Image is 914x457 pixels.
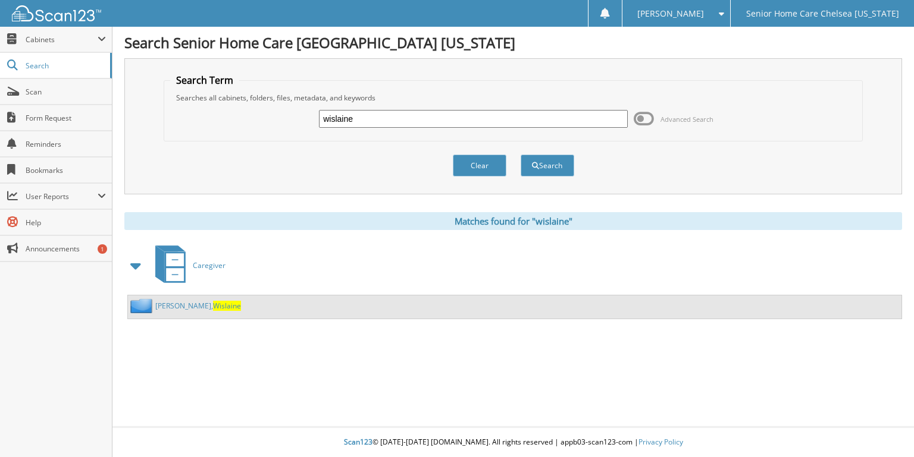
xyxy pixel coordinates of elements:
[193,260,226,270] span: Caregiver
[148,242,226,289] a: Caregiver
[124,212,902,230] div: Matches found for "wislaine"
[344,437,373,447] span: Scan123
[155,301,241,311] a: [PERSON_NAME],Wislaine
[26,139,106,149] span: Reminders
[453,155,506,177] button: Clear
[26,191,98,201] span: User Reports
[170,93,856,103] div: Searches all cabinets, folders, files, metadata, and keywords
[12,5,101,21] img: scan123-logo-white.svg
[746,10,899,17] span: Senior Home Care Chelsea [US_STATE]
[124,33,902,52] h1: Search Senior Home Care [GEOGRAPHIC_DATA] [US_STATE]
[26,87,106,97] span: Scan
[26,244,106,254] span: Announcements
[661,115,713,124] span: Advanced Search
[26,218,106,228] span: Help
[26,165,106,175] span: Bookmarks
[638,437,683,447] a: Privacy Policy
[98,244,107,254] div: 1
[213,301,241,311] span: Wislaine
[112,428,914,457] div: © [DATE]-[DATE] [DOMAIN_NAME]. All rights reserved | appb03-scan123-com |
[26,34,98,45] span: Cabinets
[26,113,106,123] span: Form Request
[26,61,104,71] span: Search
[170,74,239,87] legend: Search Term
[130,298,155,313] img: folder2.png
[521,155,574,177] button: Search
[637,10,704,17] span: [PERSON_NAME]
